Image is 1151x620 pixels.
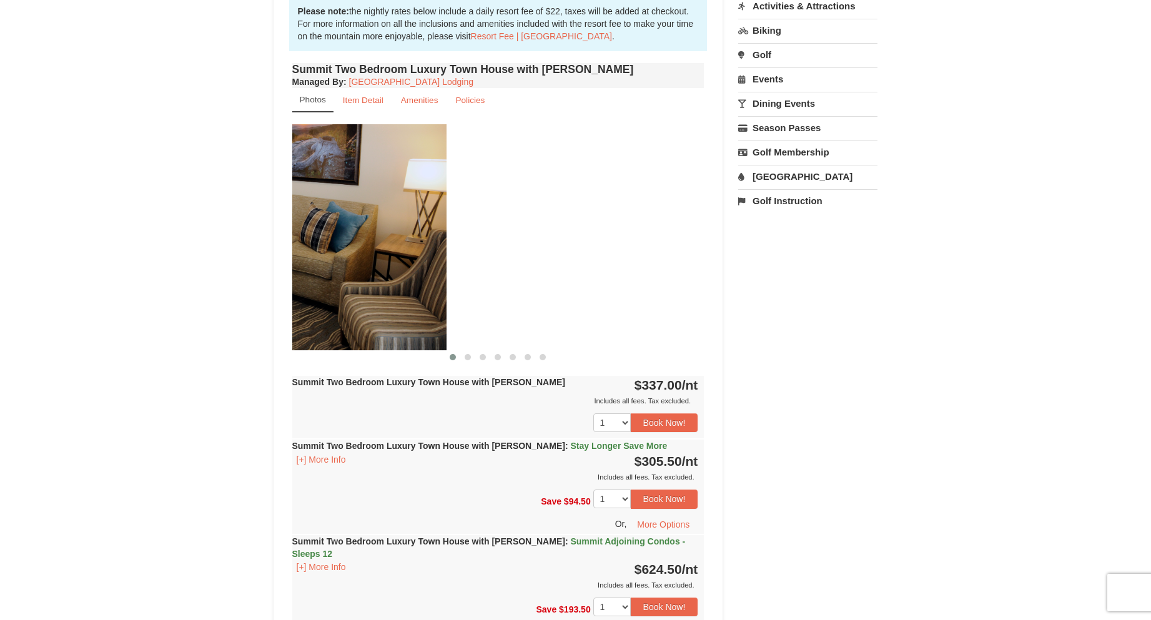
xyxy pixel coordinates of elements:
a: Golf [738,43,877,66]
span: Summit Adjoining Condos - Sleeps 12 [292,536,686,559]
small: Item Detail [343,96,383,105]
button: More Options [629,515,698,534]
strong: Please note: [298,6,349,16]
span: Save [541,496,561,506]
small: Photos [300,95,326,104]
a: Biking [738,19,877,42]
a: Season Passes [738,116,877,139]
strong: : [292,77,347,87]
strong: $337.00 [635,378,698,392]
div: Includes all fees. Tax excluded. [292,395,698,407]
a: Item Detail [335,88,392,112]
a: Photos [292,88,333,112]
button: [+] More Info [292,560,350,574]
span: Managed By [292,77,343,87]
a: Resort Fee | [GEOGRAPHIC_DATA] [471,31,612,41]
a: Amenities [393,88,447,112]
span: $193.50 [559,604,591,614]
div: Includes all fees. Tax excluded. [292,471,698,483]
span: : [565,536,568,546]
span: /nt [682,562,698,576]
strong: Summit Two Bedroom Luxury Town House with [PERSON_NAME] [292,536,686,559]
button: Book Now! [631,413,698,432]
span: $94.50 [564,496,591,506]
a: Dining Events [738,92,877,115]
small: Policies [455,96,485,105]
a: [GEOGRAPHIC_DATA] Lodging [349,77,473,87]
a: [GEOGRAPHIC_DATA] [738,165,877,188]
div: Includes all fees. Tax excluded. [292,579,698,591]
span: $624.50 [635,562,682,576]
span: Or, [615,518,627,528]
a: Golf Membership [738,140,877,164]
span: : [565,441,568,451]
span: Stay Longer Save More [570,441,667,451]
a: Events [738,67,877,91]
span: Save [536,604,556,614]
a: Golf Instruction [738,189,877,212]
h4: Summit Two Bedroom Luxury Town House with [PERSON_NAME] [292,63,704,76]
a: Policies [447,88,493,112]
button: Book Now! [631,598,698,616]
span: /nt [682,454,698,468]
button: Book Now! [631,490,698,508]
span: $305.50 [635,454,682,468]
small: Amenities [401,96,438,105]
strong: Summit Two Bedroom Luxury Town House with [PERSON_NAME] [292,377,565,387]
button: [+] More Info [292,453,350,466]
span: /nt [682,378,698,392]
strong: Summit Two Bedroom Luxury Town House with [PERSON_NAME] [292,441,668,451]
